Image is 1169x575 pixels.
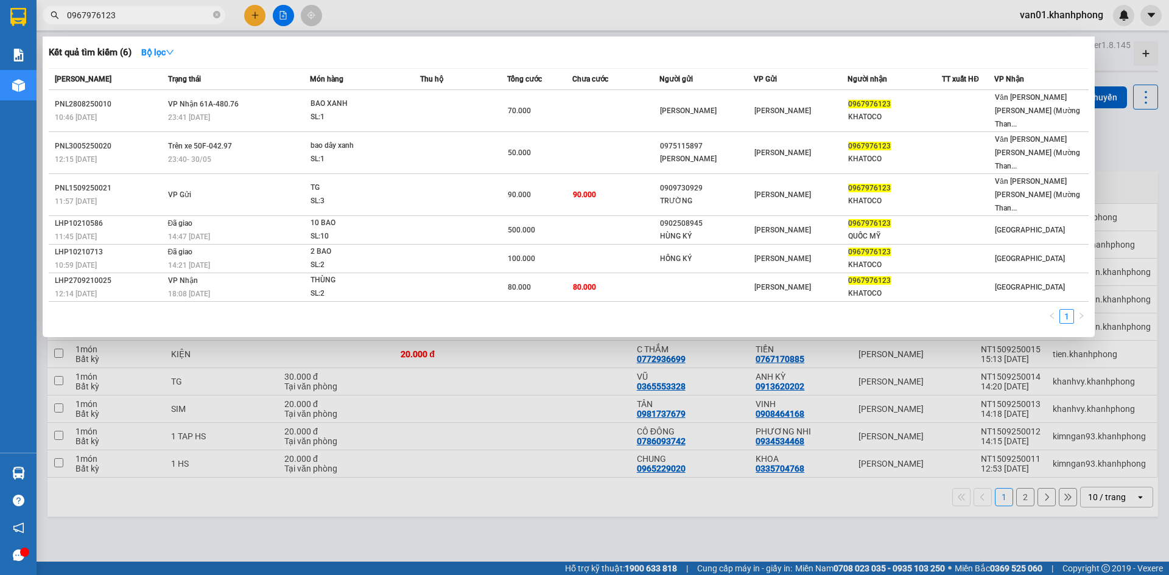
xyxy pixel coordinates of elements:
span: close-circle [213,11,220,18]
div: KHATOCO [848,153,941,166]
span: 50.000 [508,148,531,157]
span: 0967976123 [848,276,891,285]
span: 11:57 [DATE] [55,197,97,206]
div: HỒNG KÝ [660,253,753,265]
span: 14:47 [DATE] [168,232,210,241]
span: 10:46 [DATE] [55,113,97,122]
span: Văn [PERSON_NAME] [PERSON_NAME] (Mường Than... [995,135,1080,170]
span: right [1078,312,1085,319]
span: [PERSON_NAME] [754,226,811,234]
span: Trên xe 50F-042.97 [168,142,232,150]
div: SL: 1 [311,111,402,124]
strong: Bộ lọc [141,47,174,57]
span: 80.000 [508,283,531,291]
div: SL: 1 [311,153,402,166]
div: KHATOCO [848,287,941,300]
span: [PERSON_NAME] [754,190,811,199]
span: 100.000 [508,254,535,263]
span: 23:40 - 30/05 [168,155,211,164]
span: [GEOGRAPHIC_DATA] [995,283,1065,291]
span: 0967976123 [848,184,891,192]
div: [PERSON_NAME] [660,153,753,166]
span: [GEOGRAPHIC_DATA] [995,226,1065,234]
span: VP Nhận [994,75,1024,83]
li: Next Page [1074,309,1089,324]
div: TRƯỜNG [660,195,753,207]
button: left [1045,309,1059,324]
button: right [1074,309,1089,324]
button: Bộ lọcdown [132,43,184,62]
div: LHP2709210025 [55,274,164,287]
span: 0967976123 [848,100,891,108]
span: [PERSON_NAME] [754,283,811,291]
div: 2 BAO [311,245,402,259]
span: 80.000 [573,283,596,291]
input: Tìm tên, số ĐT hoặc mã đơn [67,9,211,22]
div: 0975115897 [660,140,753,153]
span: Người nhận [848,75,887,83]
img: solution-icon [12,49,25,61]
div: 10 BAO [311,217,402,230]
span: Văn [PERSON_NAME] [PERSON_NAME] (Mường Than... [995,93,1080,128]
span: 90.000 [573,190,596,199]
span: message [13,549,24,561]
div: THÙNG [311,274,402,287]
div: LHP10210713 [55,246,164,259]
span: Đã giao [168,248,193,256]
span: [PERSON_NAME] [754,148,811,157]
span: 0967976123 [848,248,891,256]
span: VP Gửi [754,75,777,83]
span: Chưa cước [572,75,608,83]
div: SL: 10 [311,230,402,243]
span: Tổng cước [507,75,542,83]
div: TG [311,181,402,195]
span: close-circle [213,10,220,21]
span: Đã giao [168,219,193,228]
span: 0967976123 [848,219,891,228]
div: PNL1509250021 [55,182,164,195]
span: 12:14 [DATE] [55,290,97,298]
span: VP Nhận [168,276,198,285]
div: QUỐC MỸ [848,230,941,243]
span: 70.000 [508,106,531,115]
span: [PERSON_NAME] [55,75,111,83]
a: 1 [1060,310,1073,323]
span: 500.000 [508,226,535,234]
div: KHATOCO [848,195,941,207]
span: Người gửi [659,75,693,83]
span: 11:45 [DATE] [55,232,97,241]
div: HÙNG KÝ [660,230,753,243]
img: warehouse-icon [12,467,25,479]
div: SL: 2 [311,259,402,272]
span: search [51,11,59,19]
span: left [1048,312,1056,319]
span: 18:08 [DATE] [168,290,210,298]
div: PNL3005250020 [55,140,164,153]
span: [GEOGRAPHIC_DATA] [995,254,1065,263]
span: down [166,48,174,57]
div: KHATOCO [848,111,941,124]
div: SL: 2 [311,287,402,301]
div: KHATOCO [848,259,941,271]
div: 0902508945 [660,217,753,230]
span: 10:59 [DATE] [55,261,97,270]
span: Trạng thái [168,75,201,83]
span: 0967976123 [848,142,891,150]
div: BAO XANH [311,97,402,111]
div: SL: 3 [311,195,402,208]
span: 12:15 [DATE] [55,155,97,164]
span: [PERSON_NAME] [754,254,811,263]
span: 90.000 [508,190,531,199]
span: [PERSON_NAME] [754,106,811,115]
span: 23:41 [DATE] [168,113,210,122]
span: Thu hộ [420,75,443,83]
li: Previous Page [1045,309,1059,324]
span: question-circle [13,495,24,506]
div: 0909730929 [660,182,753,195]
h3: Kết quả tìm kiếm ( 6 ) [49,46,132,59]
div: [PERSON_NAME] [660,105,753,117]
li: 1 [1059,309,1074,324]
span: VP Nhận 61A-480.76 [168,100,239,108]
span: TT xuất HĐ [942,75,979,83]
span: 14:21 [DATE] [168,261,210,270]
